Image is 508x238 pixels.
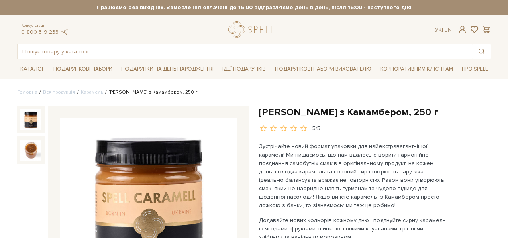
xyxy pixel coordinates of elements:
a: telegram [61,28,69,35]
a: En [445,26,452,33]
button: Пошук товару у каталозі [472,44,491,59]
a: Корпоративним клієнтам [377,62,456,76]
a: Каталог [17,63,48,75]
a: Ідеї подарунків [219,63,269,75]
a: Подарунки на День народження [118,63,217,75]
li: [PERSON_NAME] з Камамбером, 250 г [103,89,197,96]
input: Пошук товару у каталозі [18,44,472,59]
p: Зустрічайте новий формат упаковки для найекстравагантнішої карамелі! Ми пишаємось, що нам вдалось... [259,142,447,210]
strong: Працюємо без вихідних. Замовлення оплачені до 16:00 відправляємо день в день, після 16:00 - насту... [17,4,491,11]
a: 0 800 319 233 [21,28,59,35]
a: logo [228,21,279,38]
a: Про Spell [459,63,491,75]
a: Головна [17,89,37,95]
img: Карамель з Камамбером, 250 г [20,140,41,161]
div: 5/5 [312,125,320,132]
a: Вся продукція [43,89,75,95]
a: Подарункові набори вихователю [272,62,375,76]
span: | [442,26,443,33]
a: Подарункові набори [50,63,116,75]
img: Карамель з Камамбером, 250 г [20,109,41,130]
h1: [PERSON_NAME] з Камамбером, 250 г [259,106,491,118]
div: Ук [435,26,452,34]
a: Карамель [81,89,103,95]
span: Консультація: [21,23,69,28]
